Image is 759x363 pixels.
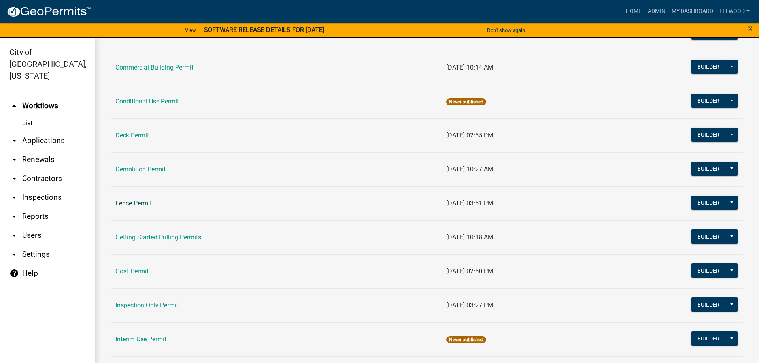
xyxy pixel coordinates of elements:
[446,336,486,343] span: Never published
[691,94,726,108] button: Builder
[446,64,493,71] span: [DATE] 10:14 AM
[446,267,493,275] span: [DATE] 02:50 PM
[115,335,166,343] a: Interim Use Permit
[748,23,753,34] span: ×
[9,101,19,111] i: arrow_drop_up
[645,4,668,19] a: Admin
[115,199,152,207] a: Fence Permit
[446,98,486,105] span: Never published
[691,162,726,176] button: Builder
[9,174,19,183] i: arrow_drop_down
[9,136,19,145] i: arrow_drop_down
[115,64,193,71] a: Commercial Building Permit
[623,4,645,19] a: Home
[446,301,493,309] span: [DATE] 03:27 PM
[691,331,726,346] button: Builder
[446,199,493,207] span: [DATE] 03:51 PM
[691,60,726,74] button: Builder
[115,301,178,309] a: Inspection Only Permit
[115,166,166,173] a: Demolition Permit
[9,269,19,278] i: help
[9,193,19,202] i: arrow_drop_down
[446,132,493,139] span: [DATE] 02:55 PM
[691,128,726,142] button: Builder
[115,267,149,275] a: Goat Permit
[691,263,726,278] button: Builder
[691,196,726,210] button: Builder
[691,229,726,244] button: Builder
[446,233,493,241] span: [DATE] 10:18 AM
[691,297,726,312] button: Builder
[9,155,19,164] i: arrow_drop_down
[9,231,19,240] i: arrow_drop_down
[668,4,716,19] a: My Dashboard
[9,250,19,259] i: arrow_drop_down
[115,233,201,241] a: Getting Started Pulling Permits
[748,24,753,33] button: Close
[9,212,19,221] i: arrow_drop_down
[716,4,753,19] a: Ellwood
[115,98,179,105] a: Conditional Use Permit
[204,26,324,34] strong: SOFTWARE RELEASE DETAILS FOR [DATE]
[691,26,726,40] button: Builder
[182,24,199,37] a: View
[115,132,149,139] a: Deck Permit
[446,166,493,173] span: [DATE] 10:27 AM
[484,24,528,37] button: Don't show again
